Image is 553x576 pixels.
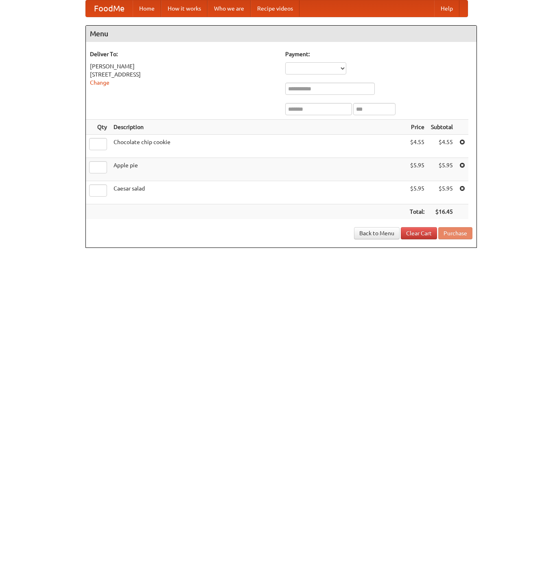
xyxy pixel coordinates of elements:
[90,62,277,70] div: [PERSON_NAME]
[251,0,299,17] a: Recipe videos
[161,0,208,17] a: How it works
[285,50,472,58] h5: Payment:
[90,70,277,79] div: [STREET_ADDRESS]
[407,158,428,181] td: $5.95
[86,0,133,17] a: FoodMe
[428,204,456,219] th: $16.45
[86,120,110,135] th: Qty
[354,227,400,239] a: Back to Menu
[90,79,109,86] a: Change
[428,120,456,135] th: Subtotal
[110,158,407,181] td: Apple pie
[407,120,428,135] th: Price
[428,181,456,204] td: $5.95
[407,204,428,219] th: Total:
[86,26,476,42] h4: Menu
[407,181,428,204] td: $5.95
[110,181,407,204] td: Caesar salad
[110,120,407,135] th: Description
[110,135,407,158] td: Chocolate chip cookie
[208,0,251,17] a: Who we are
[90,50,277,58] h5: Deliver To:
[401,227,437,239] a: Clear Cart
[428,135,456,158] td: $4.55
[438,227,472,239] button: Purchase
[428,158,456,181] td: $5.95
[434,0,459,17] a: Help
[133,0,161,17] a: Home
[407,135,428,158] td: $4.55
